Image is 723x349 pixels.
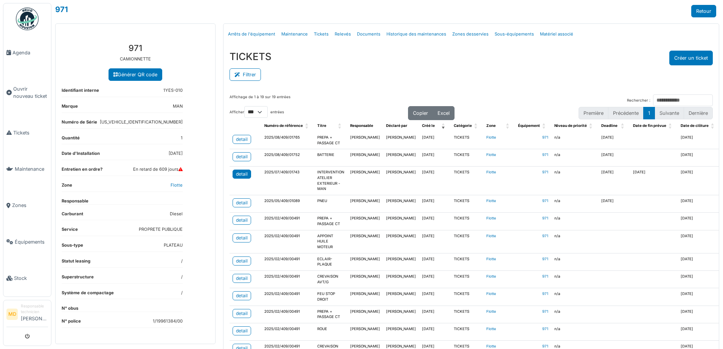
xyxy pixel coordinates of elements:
td: n/a [551,149,598,167]
td: TICKETS [451,195,483,213]
span: Numéro de référence: Activate to sort [305,120,310,132]
td: n/a [551,195,598,213]
dt: Superstructure [62,274,94,283]
h3: 971 [62,43,209,53]
span: Niveau de priorité: Activate to sort [589,120,594,132]
dd: PROPRETE PUBLIQUE [139,226,183,233]
td: n/a [551,167,598,195]
span: Deadline [601,124,617,128]
td: n/a [551,270,598,288]
div: Affichage de 1 à 19 sur 19 entrées [230,94,290,106]
a: Flotte [486,216,496,220]
a: Sous-équipements [492,25,537,43]
td: 2025/02/409/00491 [261,270,314,288]
dt: Système de compactage [62,290,114,299]
dd: MAN [173,103,183,110]
a: 971 [542,309,548,313]
a: MD Responsable technicien[PERSON_NAME] [6,303,48,327]
td: FEU STOP DROIT [314,288,347,306]
div: detail [236,217,248,224]
td: PREPA + PASSAGE CT [314,213,347,230]
a: Documents [354,25,383,43]
dt: N° obus [62,305,78,312]
dt: N° police [62,318,81,327]
span: Date de fin prévue: Activate to sort [669,120,673,132]
a: detail [233,216,251,225]
td: [PERSON_NAME] [347,132,383,149]
td: CREVAISON AVT/G [314,270,347,288]
span: Équipements [15,238,48,246]
td: [DATE] [419,132,451,149]
td: 2025/02/409/00491 [261,288,314,306]
td: 2025/02/409/00491 [261,323,314,341]
a: 971 [542,234,548,238]
a: Générer QR code [109,68,162,81]
dt: Marque [62,103,78,113]
select: Afficherentrées [244,106,268,118]
a: Flotte [486,199,496,203]
td: [PERSON_NAME] [383,167,419,195]
div: detail [236,327,248,334]
td: [DATE] [678,230,720,253]
a: detail [233,309,251,318]
td: APPOINT HUILE MOTEUR [314,230,347,253]
td: [DATE] [678,167,720,195]
a: Flotte [486,327,496,331]
td: [DATE] [598,167,630,195]
td: 2025/02/409/00491 [261,306,314,323]
a: Flotte [486,135,496,139]
td: [PERSON_NAME] [383,270,419,288]
a: 971 [542,327,548,331]
a: Tickets [311,25,332,43]
dd: 1YES-010 [163,87,183,94]
dt: Identifiant interne [62,87,99,97]
td: [PERSON_NAME] [383,149,419,167]
td: 2025/07/409/01743 [261,167,314,195]
div: detail [236,171,248,178]
td: BATTERIE [314,149,347,167]
a: detail [233,274,251,283]
a: detail [233,152,251,161]
a: 971 [542,199,548,203]
td: 2025/02/409/00491 [261,253,314,270]
td: [DATE] [678,213,720,230]
a: Tickets [3,114,51,151]
span: Date de fin prévue [633,124,666,128]
span: Zone: Activate to sort [506,120,510,132]
dd: 1 [181,135,183,141]
span: Créé le: Activate to remove sorting [442,120,446,132]
td: PREPA + PASSAGE CT [314,132,347,149]
td: 2025/08/409/01765 [261,132,314,149]
a: Flotte [486,344,496,348]
a: Flotte [486,153,496,157]
td: [DATE] [678,149,720,167]
td: PNEU [314,195,347,213]
td: TICKETS [451,149,483,167]
td: [PERSON_NAME] [383,306,419,323]
div: detail [236,235,248,241]
td: [DATE] [678,132,720,149]
span: Zones [12,202,48,209]
span: Titre [317,124,326,128]
td: [PERSON_NAME] [347,288,383,306]
a: detail [233,233,251,242]
td: [DATE] [678,323,720,341]
td: PREPA + PASSAGE CT [314,306,347,323]
a: 971 [542,170,548,174]
li: MD [6,309,18,320]
td: [PERSON_NAME] [383,288,419,306]
td: [DATE] [419,253,451,270]
dt: Statut leasing [62,258,90,267]
div: detail [236,275,248,282]
td: TICKETS [451,288,483,306]
a: 971 [542,153,548,157]
td: [DATE] [419,195,451,213]
a: 971 [542,292,548,296]
dt: Responsable [62,198,88,204]
span: Date de clôture [681,124,709,128]
dt: Service [62,226,78,236]
span: Catégorie [454,124,472,128]
dd: / [181,290,183,296]
a: Flotte [486,274,496,278]
a: Flotte [486,234,496,238]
